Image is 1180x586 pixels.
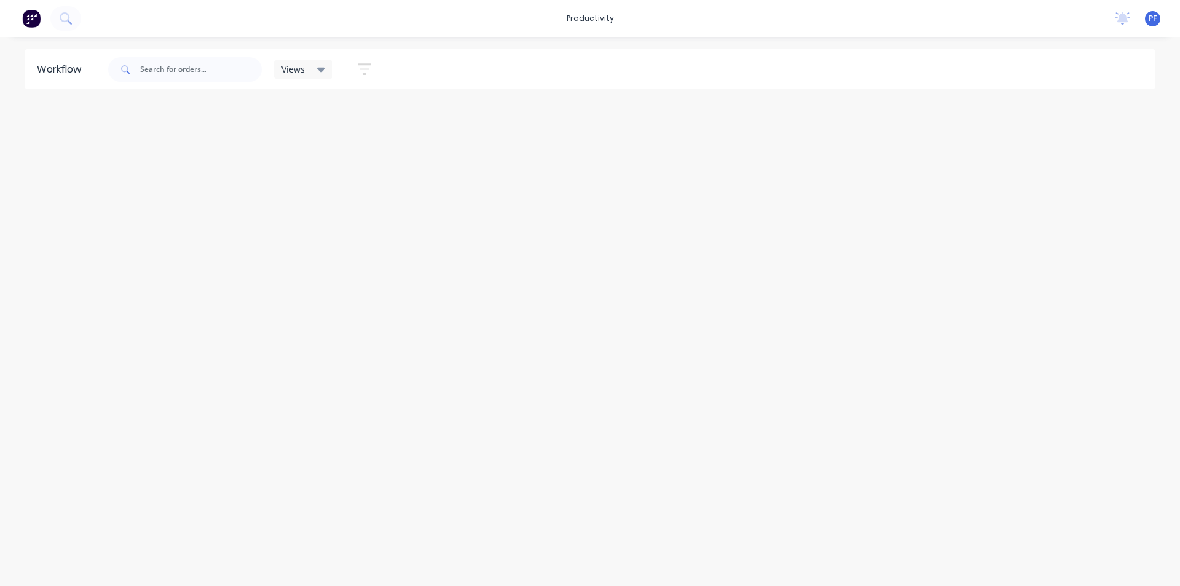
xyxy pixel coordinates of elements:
img: Factory [22,9,41,28]
span: Views [281,63,305,76]
div: productivity [560,9,620,28]
input: Search for orders... [140,57,262,82]
div: Workflow [37,62,87,77]
span: PF [1149,13,1157,24]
